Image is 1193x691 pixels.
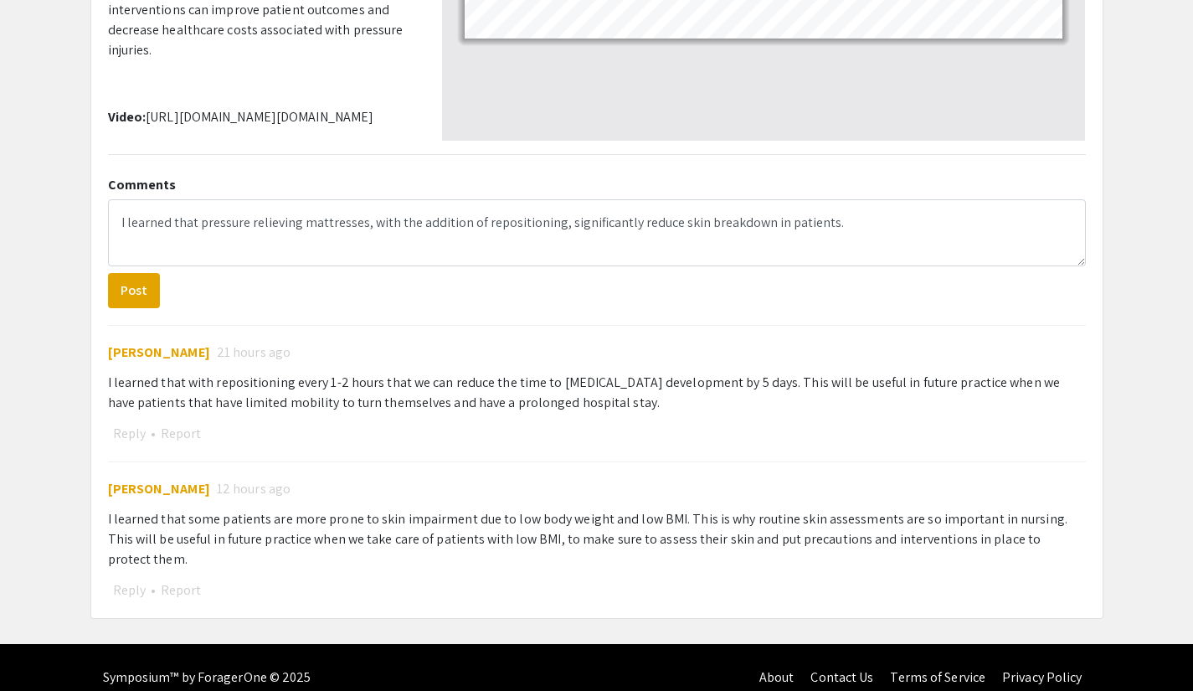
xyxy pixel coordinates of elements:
[108,480,210,498] span: [PERSON_NAME]
[108,373,1086,413] div: I learned that with repositioning every 1-2 hours that we can reduce the time to [MEDICAL_DATA] d...
[156,580,206,601] button: Report
[108,177,1086,193] h2: Comments
[13,616,71,678] iframe: Chat
[217,343,291,363] span: 21 hours ago
[810,668,873,686] a: Contact Us
[108,423,151,445] button: Reply
[108,107,417,127] p: [URL][DOMAIN_NAME][DOMAIN_NAME]
[108,273,160,308] button: Post
[108,580,151,601] button: Reply
[217,479,291,499] span: 12 hours ago
[1002,668,1082,686] a: Privacy Policy
[108,423,1086,445] div: •
[108,509,1086,570] div: I learned that some patients are more prone to skin impairment due to low body weight and low BMI...
[156,423,206,445] button: Report
[759,668,794,686] a: About
[890,668,985,686] a: Terms of Service
[108,343,210,361] span: [PERSON_NAME]
[108,580,1086,601] div: •
[108,108,147,126] strong: Video:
